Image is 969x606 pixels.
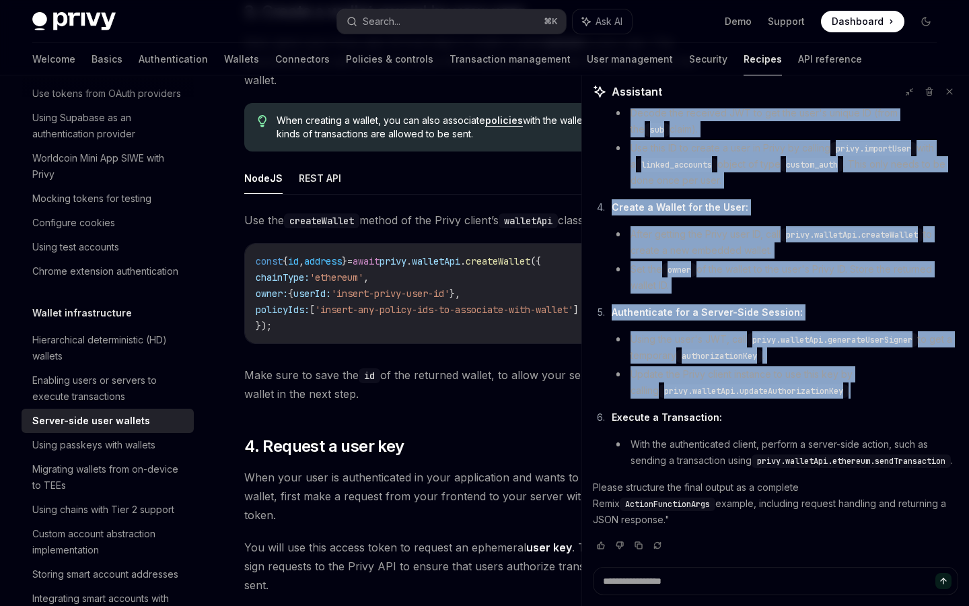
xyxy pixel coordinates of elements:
[32,191,151,207] div: Mocking tokens for testing
[612,411,722,423] strong: Execute a Transaction:
[460,255,466,267] span: .
[798,43,862,75] a: API reference
[32,566,178,582] div: Storing smart account addresses
[315,304,573,316] span: 'insert-any-policy-ids-to-associate-with-wallet'
[752,335,912,345] span: privy.walletApi.generateUserSigner
[32,332,186,364] div: Hierarchical deterministic (HD) wallets
[612,140,958,189] li: Use this ID to create a user in Privy by calling with a object of type . This only needs to be do...
[32,526,186,558] div: Custom account abstraction implementation
[768,15,805,28] a: Support
[359,368,380,383] code: id
[363,271,369,283] span: ,
[244,366,708,403] span: Make sure to save the of the returned wallet, to allow your server to transact with this wallet i...
[612,105,958,137] li: Decode the received JWT to get the user's unique ID (from the claim).
[244,436,404,457] span: 4. Request a user key
[612,366,958,399] li: Update the Privy client instance to use this key by calling .
[22,146,194,187] a: Worldcoin Mini App SIWE with Privy
[256,320,272,332] span: });
[641,160,712,170] span: linked_accounts
[786,160,838,170] span: custom_auth
[32,43,75,75] a: Welcome
[32,413,150,429] div: Server-side user wallets
[293,288,331,300] span: userId:
[625,499,710,510] span: ActionFunctionArgs
[22,409,194,433] a: Server-side user wallets
[450,288,460,300] span: },
[668,265,691,275] span: owner
[32,215,115,231] div: Configure cookies
[288,255,299,267] span: id
[612,436,958,469] li: With the authenticated client, perform a server-side action, such as sending a transaction using .
[380,255,406,267] span: privy
[244,211,708,230] span: Use the method of the Privy client’s class to create a user:
[744,43,782,75] a: Recipes
[347,255,353,267] span: =
[544,16,558,27] span: ⌘ K
[22,211,194,235] a: Configure cookies
[22,562,194,586] a: Storing smart account addresses
[573,304,579,316] span: ]
[412,255,460,267] span: walletApi
[244,162,283,194] button: NodeJS
[32,239,119,255] div: Using test accounts
[22,457,194,498] a: Migrating wallets from on-device to TEEs
[32,461,186,494] div: Migrating wallets from on-device to TEEs
[593,479,958,528] p: Please structure the final output as a complete Remix example, including request handling and ret...
[244,538,708,595] span: You will use this access token to request an ephemeral . This key is required to sign requests to...
[32,305,132,321] h5: Wallet infrastructure
[612,83,662,100] span: Assistant
[32,437,155,453] div: Using passkeys with wallets
[786,230,918,240] span: privy.walletApi.createWallet
[353,255,380,267] span: await
[310,271,363,283] span: 'ethereum'
[573,9,632,34] button: Ask AI
[22,235,194,259] a: Using test accounts
[22,106,194,146] a: Using Supabase as an authentication provider
[485,114,523,127] a: policies
[224,43,259,75] a: Wallets
[22,498,194,522] a: Using chains with Tier 2 support
[836,143,911,154] span: privy.importUser
[92,43,122,75] a: Basics
[277,114,694,141] span: When creating a wallet, you can also associate with the wallet to configure which kinds of transa...
[331,288,450,300] span: 'insert-privy-user-id'
[22,433,194,457] a: Using passkeys with wallets
[139,43,208,75] a: Authentication
[363,13,400,30] div: Search...
[612,261,958,294] li: Set the of the wallet to the user's Privy ID. Store the returned wallet ID.
[821,11,904,32] a: Dashboard
[342,255,347,267] span: }
[256,271,310,283] span: chainType:
[258,115,267,127] svg: Tip
[299,255,304,267] span: ,
[757,456,945,467] span: privy.walletApi.ethereum.sendTransaction
[288,288,293,300] span: {
[526,541,572,555] a: user key
[32,150,186,182] div: Worldcoin Mini App SIWE with Privy
[32,263,178,279] div: Chrome extension authentication
[682,351,757,362] span: authorizationKey
[664,386,843,397] span: privy.walletApi.updateAuthorizationKey
[22,187,194,211] a: Mocking tokens for testing
[450,43,571,75] a: Transaction management
[832,15,884,28] span: Dashboard
[256,255,283,267] span: const
[32,12,116,31] img: dark logo
[22,368,194,409] a: Enabling users or servers to execute transactions
[612,306,803,318] strong: Authenticate for a Server-Side Session:
[650,125,664,135] span: sub
[22,259,194,283] a: Chrome extension authentication
[244,468,708,525] span: When your user is authenticated in your application and wants to take action with their wallet, f...
[256,288,288,300] span: owner:
[299,162,341,194] button: REST API
[32,502,174,518] div: Using chains with Tier 2 support
[275,43,330,75] a: Connectors
[304,255,342,267] span: address
[284,213,359,228] code: createWallet
[612,226,958,259] li: After getting the Privy user ID, call to create a new embedded wallet.
[499,213,558,228] code: walletApi
[935,573,952,589] button: Send message
[466,255,530,267] span: createWallet
[283,255,288,267] span: {
[32,110,186,142] div: Using Supabase as an authentication provider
